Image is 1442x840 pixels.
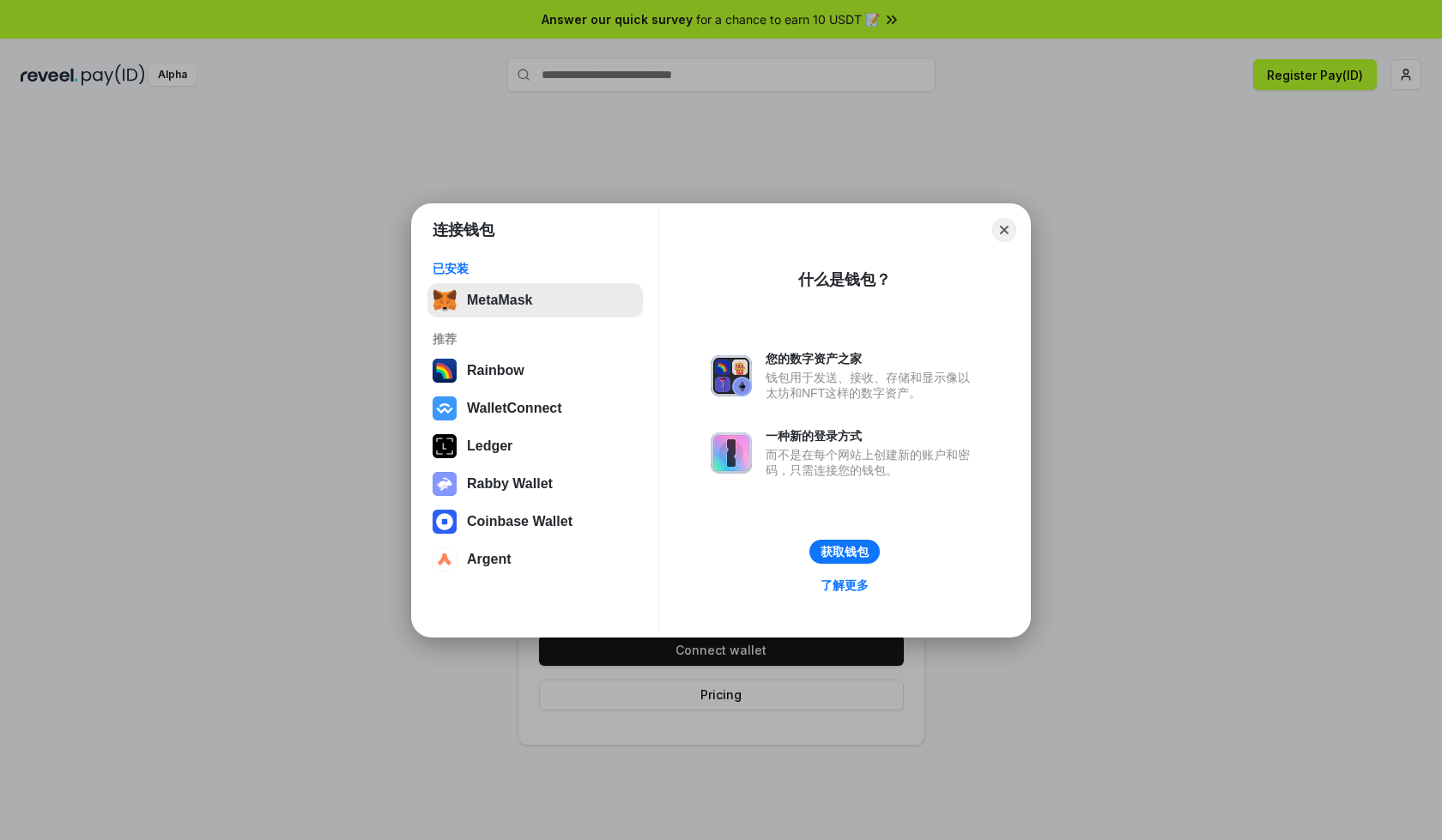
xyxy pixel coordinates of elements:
[809,540,880,564] button: 获取钱包
[433,510,457,534] img: svg+xml,%3Csvg%20width%3D%2228%22%20height%3D%2228%22%20viewBox%3D%220%200%2028%2028%22%20fill%3D...
[433,288,457,312] img: svg+xml,%3Csvg%20fill%3D%22none%22%20height%3D%2233%22%20viewBox%3D%220%200%2035%2033%22%20width%...
[427,505,643,539] button: Coinbase Wallet
[433,261,638,276] div: 已安装
[427,391,643,426] button: WalletConnect
[766,447,978,478] div: 而不是在每个网站上创建新的账户和密码，只需连接您的钱包。
[821,544,869,559] div: 获取钱包
[433,434,457,458] img: svg+xml,%3Csvg%20xmlns%3D%22http%3A%2F%2Fwww.w3.org%2F2000%2Fsvg%22%20width%3D%2228%22%20height%3...
[427,429,643,463] button: Ledger
[467,293,532,308] div: MetaMask
[427,354,643,388] button: Rainbow
[821,577,869,593] div: 了解更多
[433,359,457,383] img: svg+xml,%3Csvg%20width%3D%22120%22%20height%3D%22120%22%20viewBox%3D%220%200%20120%20120%22%20fil...
[467,552,512,567] div: Argent
[433,331,638,347] div: 推荐
[766,351,978,366] div: 您的数字资产之家
[427,283,643,317] button: MetaMask
[992,218,1016,242] button: Close
[711,432,752,474] img: svg+xml,%3Csvg%20xmlns%3D%22http%3A%2F%2Fwww.w3.org%2F2000%2Fsvg%22%20fill%3D%22none%22%20viewBox...
[467,363,524,378] div: Rainbow
[810,574,879,596] a: 了解更多
[467,514,573,529] div: Coinbase Wallet
[433,472,457,496] img: svg+xml,%3Csvg%20xmlns%3D%22http%3A%2F%2Fwww.w3.org%2F2000%2Fsvg%22%20fill%3D%22none%22%20viewBox...
[467,438,512,454] div: Ledger
[766,428,978,444] div: 一种新的登录方式
[433,547,457,571] img: svg+xml,%3Csvg%20width%3D%2228%22%20height%3D%2228%22%20viewBox%3D%220%200%2028%2028%22%20fill%3D...
[766,370,978,401] div: 钱包用于发送、接收、存储和显示像以太坊和NFT这样的数字资产。
[711,355,752,396] img: svg+xml,%3Csvg%20xmlns%3D%22http%3A%2F%2Fwww.w3.org%2F2000%2Fsvg%22%20fill%3D%22none%22%20viewBox...
[427,467,643,501] button: Rabby Wallet
[467,401,562,416] div: WalletConnect
[427,542,643,577] button: Argent
[467,476,553,492] div: Rabby Wallet
[433,220,494,240] h1: 连接钱包
[798,269,891,290] div: 什么是钱包？
[433,396,457,420] img: svg+xml,%3Csvg%20width%3D%2228%22%20height%3D%2228%22%20viewBox%3D%220%200%2028%2028%22%20fill%3D...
